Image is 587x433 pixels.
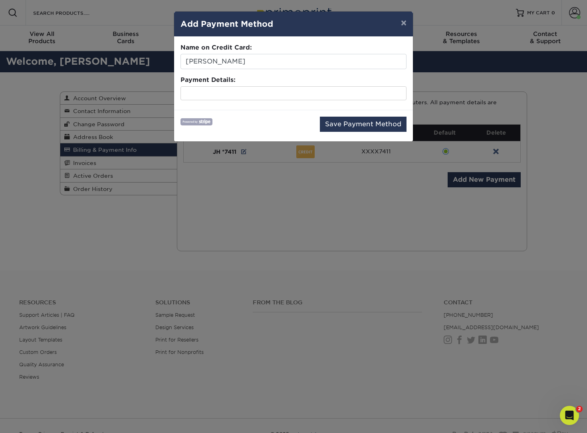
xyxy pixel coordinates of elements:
[180,75,236,85] label: Payment Details:
[560,406,579,425] iframe: Intercom live chat
[183,89,404,98] iframe: Secure card payment input frame
[320,117,407,132] button: Save Payment Method
[180,54,407,69] input: First & Last Name
[180,18,407,30] h4: Add Payment Method
[576,406,583,412] span: 2
[180,43,252,52] label: Name on Credit Card:
[395,12,413,34] button: ×
[180,118,212,125] img: Primoprint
